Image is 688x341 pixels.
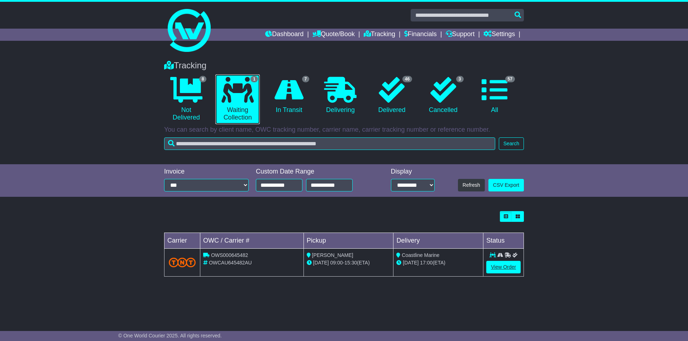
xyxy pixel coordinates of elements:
[169,258,196,267] img: TNT_Domestic.png
[318,74,362,117] a: Delivering
[330,260,343,266] span: 09:00
[302,76,310,82] span: 7
[312,29,355,41] a: Quote/Book
[421,74,465,117] a: 3 Cancelled
[164,74,208,124] a: 8 Not Delivered
[304,233,393,249] td: Pickup
[267,74,311,117] a: 7 In Transit
[118,333,222,338] span: © One World Courier 2025. All rights reserved.
[307,259,391,267] div: - (ETA)
[483,29,515,41] a: Settings
[256,168,371,176] div: Custom Date Range
[215,74,259,124] a: 1 Waiting Collection
[404,29,437,41] a: Financials
[505,76,515,82] span: 57
[396,259,480,267] div: (ETA)
[344,260,357,266] span: 15:30
[370,74,414,117] a: 46 Delivered
[446,29,475,41] a: Support
[364,29,395,41] a: Tracking
[250,76,258,82] span: 1
[391,168,435,176] div: Display
[265,29,304,41] a: Dashboard
[161,60,527,71] div: Tracking
[488,179,524,191] a: CSV Export
[312,252,353,258] span: [PERSON_NAME]
[483,233,524,249] td: Status
[393,233,483,249] td: Delivery
[164,233,200,249] td: Carrier
[200,233,304,249] td: OWC / Carrier #
[313,260,329,266] span: [DATE]
[403,260,419,266] span: [DATE]
[209,260,252,266] span: OWCAU645482AU
[486,261,521,273] a: View Order
[164,126,524,134] p: You can search by client name, OWC tracking number, carrier name, carrier tracking number or refe...
[402,252,439,258] span: Coastline Marine
[164,168,249,176] div: Invoice
[420,260,433,266] span: 17:00
[473,74,517,117] a: 57 All
[456,76,464,82] span: 3
[499,137,524,150] button: Search
[458,179,485,191] button: Refresh
[211,252,248,258] span: OWS000645482
[199,76,207,82] span: 8
[402,76,412,82] span: 46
